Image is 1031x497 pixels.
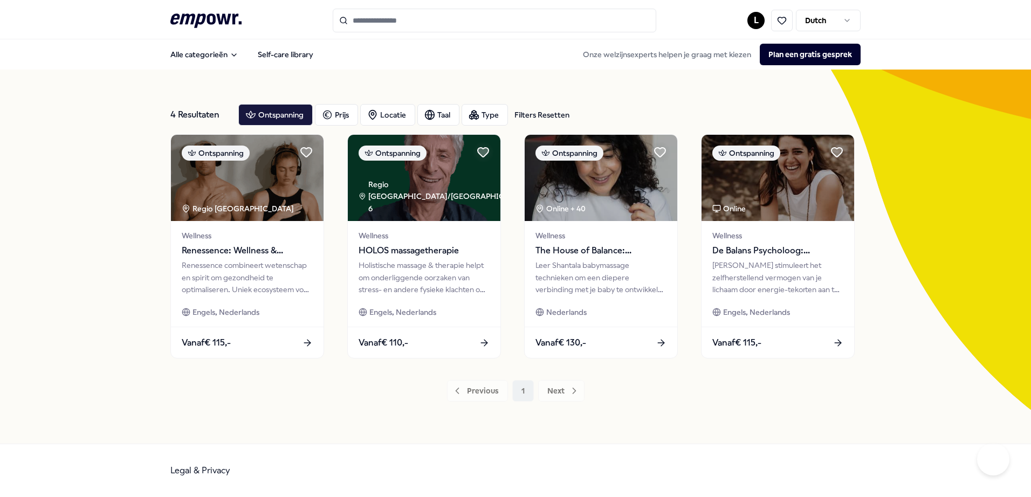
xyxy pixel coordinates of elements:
[360,104,415,126] button: Locatie
[535,259,666,295] div: Leer Shantala babymassage technieken om een diepere verbinding met je baby te ontwikkelen en hun ...
[170,134,324,358] a: package imageOntspanningRegio [GEOGRAPHIC_DATA] WellnessRenessence: Wellness & MindfulnessRenesse...
[170,104,230,126] div: 4 Resultaten
[723,306,790,318] span: Engels, Nederlands
[524,134,678,358] a: package imageOntspanningOnline + 40WellnessThe House of Balance: Babymassage aan huisLeer Shantal...
[359,259,490,295] div: Holistische massage & therapie helpt om onderliggende oorzaken van stress- en andere fysieke klac...
[712,203,746,215] div: Online
[760,44,861,65] button: Plan een gratis gesprek
[359,146,427,161] div: Ontspanning
[712,230,843,241] span: Wellness
[747,12,765,29] button: L
[712,244,843,258] span: De Balans Psycholoog: [PERSON_NAME]
[162,44,247,65] button: Alle categorieën
[977,443,1009,475] iframe: Help Scout Beacon - Open
[712,259,843,295] div: [PERSON_NAME] stimuleert het zelfherstellend vermogen van je lichaam door energie-tekorten aan te...
[574,44,861,65] div: Onze welzijnsexperts helpen je graag met kiezen
[525,135,677,221] img: package image
[546,306,587,318] span: Nederlands
[359,336,408,350] span: Vanaf € 110,-
[462,104,508,126] button: Type
[182,259,313,295] div: Renessence combineert wetenschap en spirit om gezondheid te optimaliseren. Uniek ecosysteem voor ...
[712,146,780,161] div: Ontspanning
[535,203,586,215] div: Online + 40
[535,146,603,161] div: Ontspanning
[535,244,666,258] span: The House of Balance: Babymassage aan huis
[347,134,501,358] a: package imageOntspanningRegio [GEOGRAPHIC_DATA]/[GEOGRAPHIC_DATA] + 6WellnessHOLOS massagetherapi...
[193,306,259,318] span: Engels, Nederlands
[369,306,436,318] span: Engels, Nederlands
[333,9,656,32] input: Search for products, categories or subcategories
[359,230,490,241] span: Wellness
[514,109,569,121] div: Filters Resetten
[182,230,313,241] span: Wellness
[315,104,358,126] button: Prijs
[348,135,500,221] img: package image
[171,135,324,221] img: package image
[249,44,322,65] a: Self-care library
[182,336,231,350] span: Vanaf € 115,-
[359,244,490,258] span: HOLOS massagetherapie
[162,44,322,65] nav: Main
[182,244,313,258] span: Renessence: Wellness & Mindfulness
[417,104,459,126] button: Taal
[238,104,313,126] button: Ontspanning
[702,135,854,221] img: package image
[535,336,586,350] span: Vanaf € 130,-
[701,134,855,358] a: package imageOntspanningOnlineWellnessDe Balans Psycholoog: [PERSON_NAME][PERSON_NAME] stimuleert...
[712,336,761,350] span: Vanaf € 115,-
[535,230,666,241] span: Wellness
[170,465,230,475] a: Legal & Privacy
[182,146,250,161] div: Ontspanning
[359,178,537,215] div: Regio [GEOGRAPHIC_DATA]/[GEOGRAPHIC_DATA] + 6
[182,203,295,215] div: Regio [GEOGRAPHIC_DATA]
